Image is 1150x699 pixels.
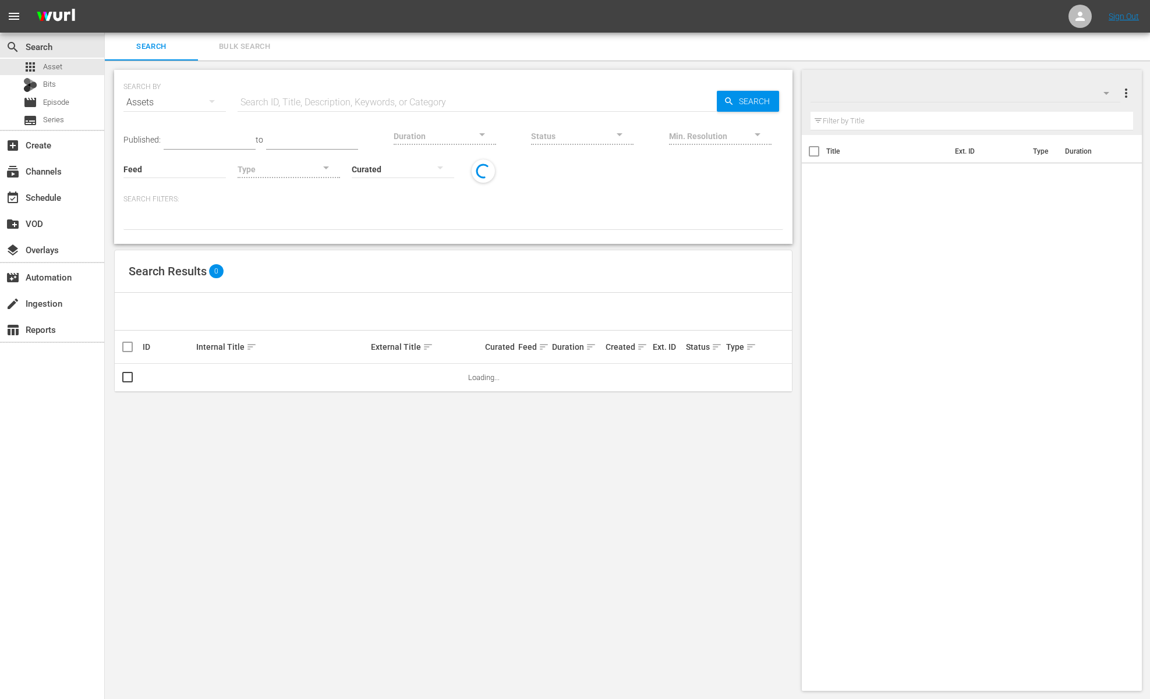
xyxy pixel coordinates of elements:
[43,79,56,90] span: Bits
[712,342,722,352] span: sort
[23,113,37,127] span: Series
[539,342,549,352] span: sort
[948,135,1027,168] th: Ext. ID
[726,340,749,354] div: Type
[606,340,649,354] div: Created
[6,139,20,152] span: Create
[143,342,193,352] div: ID
[129,264,207,278] span: Search Results
[123,135,161,144] span: Published:
[6,165,20,179] span: Channels
[1058,135,1128,168] th: Duration
[1026,135,1058,168] th: Type
[205,40,284,54] span: Bulk Search
[43,61,62,73] span: Asset
[196,340,367,354] div: Internal Title
[256,135,263,144] span: to
[826,135,948,168] th: Title
[6,40,20,54] span: Search
[6,271,20,285] span: Automation
[23,95,37,109] span: Episode
[209,264,224,278] span: 0
[6,323,20,337] span: Reports
[371,340,482,354] div: External Title
[734,91,779,112] span: Search
[123,86,226,119] div: Assets
[6,243,20,257] span: Overlays
[246,342,257,352] span: sort
[518,340,549,354] div: Feed
[717,91,779,112] button: Search
[6,297,20,311] span: Ingestion
[28,3,84,30] img: ans4CAIJ8jUAAAAAAAAAAAAAAAAAAAAAAAAgQb4GAAAAAAAAAAAAAAAAAAAAAAAAJMjXAAAAAAAAAAAAAAAAAAAAAAAAgAT5G...
[6,191,20,205] span: Schedule
[552,340,602,354] div: Duration
[43,97,69,108] span: Episode
[468,373,500,382] span: Loading...
[112,40,191,54] span: Search
[1119,79,1133,107] button: more_vert
[423,342,433,352] span: sort
[1119,86,1133,100] span: more_vert
[653,342,683,352] div: Ext. ID
[123,194,783,204] p: Search Filters:
[1109,12,1139,21] a: Sign Out
[43,114,64,126] span: Series
[6,217,20,231] span: VOD
[23,60,37,74] span: Asset
[686,340,723,354] div: Status
[23,78,37,92] div: Bits
[485,342,515,352] div: Curated
[746,342,756,352] span: sort
[586,342,596,352] span: sort
[637,342,647,352] span: sort
[7,9,21,23] span: menu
